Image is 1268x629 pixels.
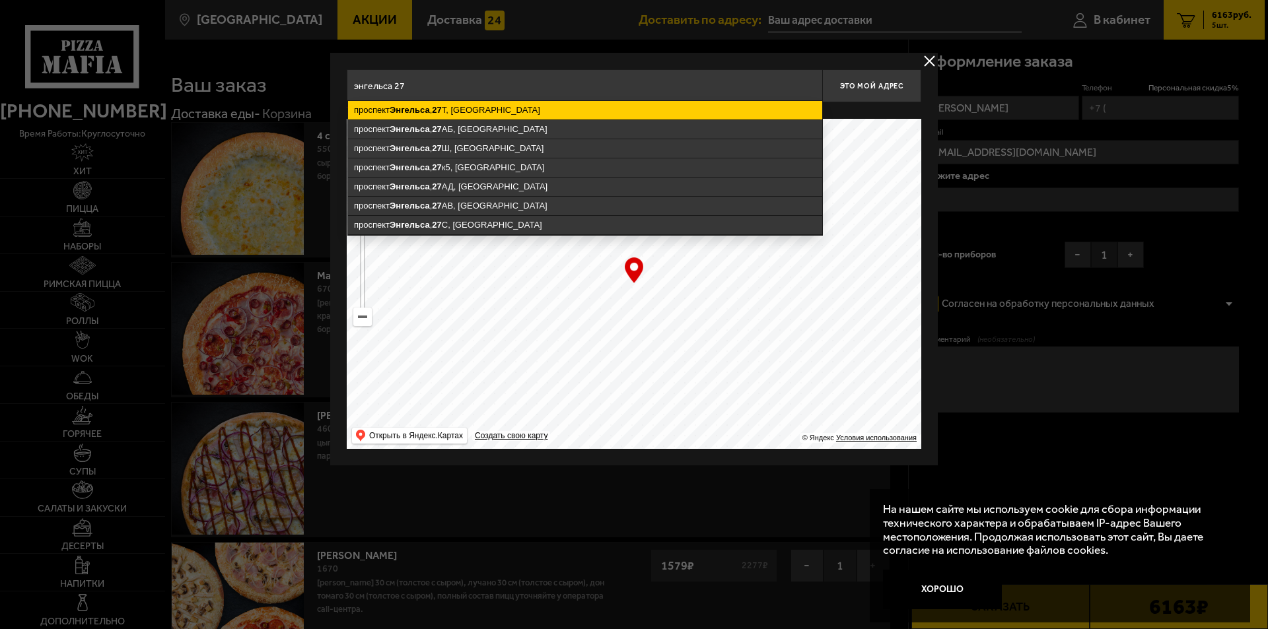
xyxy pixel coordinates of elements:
[348,197,822,215] ymaps: проспект , АВ, [GEOGRAPHIC_DATA]
[348,216,822,234] ymaps: проспект , С, [GEOGRAPHIC_DATA]
[921,53,938,69] button: delivery type
[432,201,441,211] ymaps: 27
[348,178,822,196] ymaps: проспект , АД, [GEOGRAPHIC_DATA]
[352,428,467,444] ymaps: Открыть в Яндекс.Картах
[472,431,550,441] a: Создать свою карту
[802,434,834,442] ymaps: © Яндекс
[883,502,1229,557] p: На нашем сайте мы используем cookie для сбора информации технического характера и обрабатываем IP...
[390,143,430,153] ymaps: Энгельса
[347,106,533,116] p: Укажите дом на карте или в поле ввода
[390,220,430,230] ymaps: Энгельса
[883,570,1002,609] button: Хорошо
[822,69,921,102] button: Это мой адрес
[432,220,441,230] ymaps: 27
[390,162,430,172] ymaps: Энгельса
[432,182,441,191] ymaps: 27
[369,428,463,444] ymaps: Открыть в Яндекс.Картах
[840,82,903,90] span: Это мой адрес
[390,201,430,211] ymaps: Энгельса
[836,434,917,442] a: Условия использования
[432,105,441,115] ymaps: 27
[432,143,441,153] ymaps: 27
[348,120,822,139] ymaps: проспект , АБ, [GEOGRAPHIC_DATA]
[432,124,441,134] ymaps: 27
[348,139,822,158] ymaps: проспект , Ш, [GEOGRAPHIC_DATA]
[390,182,430,191] ymaps: Энгельса
[390,124,430,134] ymaps: Энгельса
[432,162,441,172] ymaps: 27
[348,158,822,177] ymaps: проспект , к5, [GEOGRAPHIC_DATA]
[348,101,822,119] ymaps: проспект , Т, [GEOGRAPHIC_DATA]
[347,69,822,102] input: Введите адрес доставки
[390,105,430,115] ymaps: Энгельса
